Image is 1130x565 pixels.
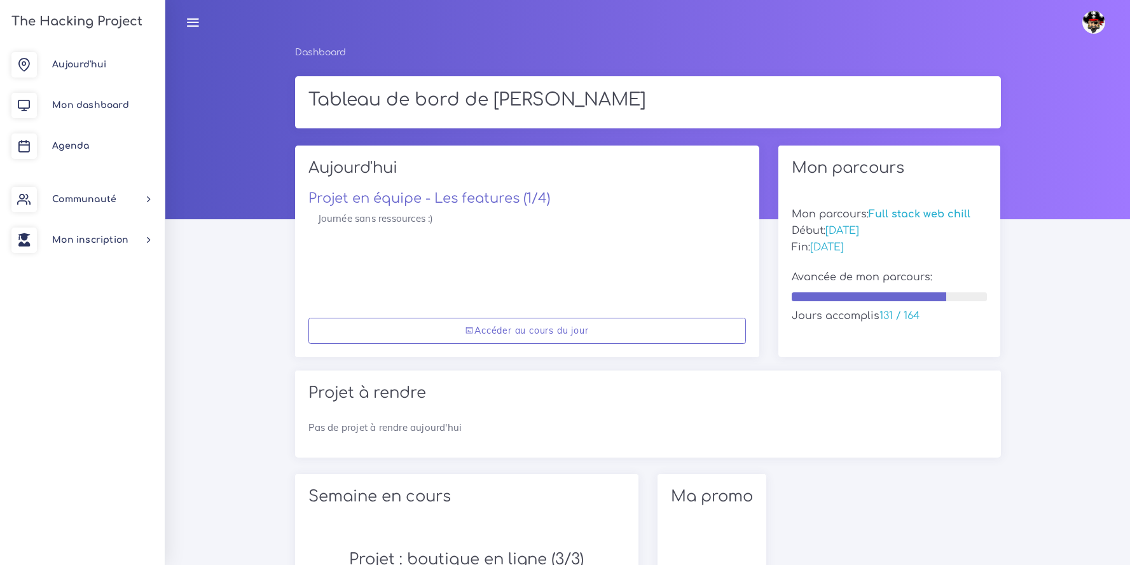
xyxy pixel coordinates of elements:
[810,242,844,253] span: [DATE]
[825,225,859,236] span: [DATE]
[792,208,988,221] h5: Mon parcours:
[792,242,988,254] h5: Fin:
[792,159,988,177] h2: Mon parcours
[308,318,746,344] a: Accéder au cours du jour
[52,60,106,69] span: Aujourd'hui
[792,271,988,283] h5: Avancée de mon parcours:
[308,191,550,206] a: Projet en équipe - Les features (1/4)
[8,15,142,29] h3: The Hacking Project
[792,310,988,322] h5: Jours accomplis
[52,194,116,204] span: Communauté
[869,208,970,220] span: Full stack web chill
[318,211,736,226] p: Journée sans ressources :)
[308,487,625,506] h2: Semaine en cours
[308,384,988,402] h2: Projet à rendre
[52,141,89,151] span: Agenda
[879,310,920,322] span: 131 / 164
[792,225,988,237] h5: Début:
[308,420,988,435] p: Pas de projet à rendre aujourd'hui
[295,48,346,57] a: Dashboard
[52,100,129,110] span: Mon dashboard
[671,487,753,506] h2: Ma promo
[52,235,128,245] span: Mon inscription
[1082,11,1105,34] img: avatar
[308,159,746,186] h2: Aujourd'hui
[308,90,988,111] h1: Tableau de bord de [PERSON_NAME]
